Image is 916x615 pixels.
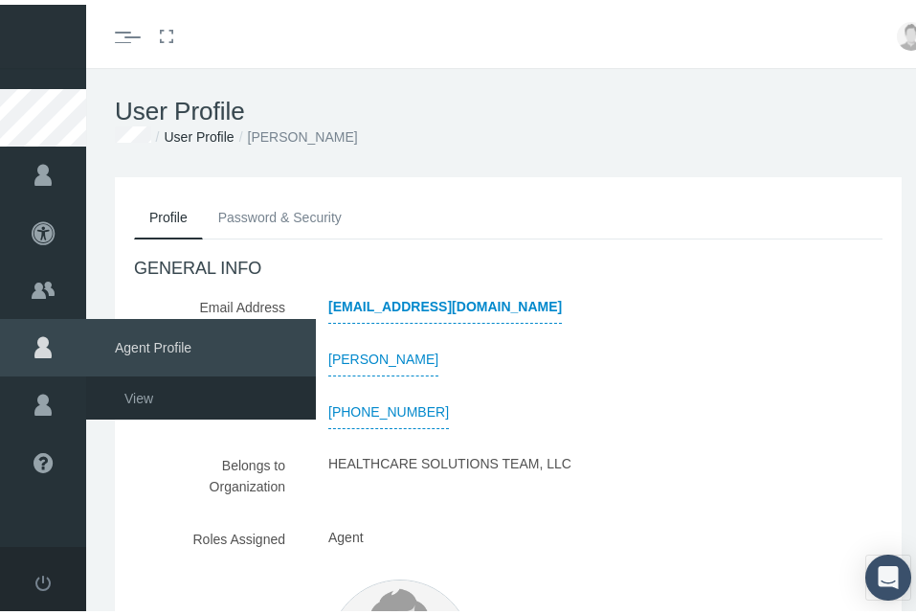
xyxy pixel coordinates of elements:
div: Agent [314,517,768,551]
span: [PERSON_NAME] [328,338,438,372]
span: [EMAIL_ADDRESS][DOMAIN_NAME] [328,285,562,319]
span: [PHONE_NUMBER] [328,391,449,424]
label: Belongs to Organization [134,444,300,498]
label: Email Address [186,285,300,319]
span: HEALTHCARE SOLUTIONS TEAM, LLC [328,444,571,473]
div: Open Intercom Messenger [865,550,911,596]
a: User Profile [164,125,234,140]
h1: User Profile [115,92,902,122]
label: Roles Assigned [178,517,300,551]
span: View [124,377,153,410]
a: Password & Security [203,192,357,234]
h4: GENERAL INFO [134,254,882,275]
span: Agent Profile [86,314,316,372]
li: [PERSON_NAME] [235,122,358,143]
a: View [86,376,316,410]
a: Profile [134,192,203,235]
